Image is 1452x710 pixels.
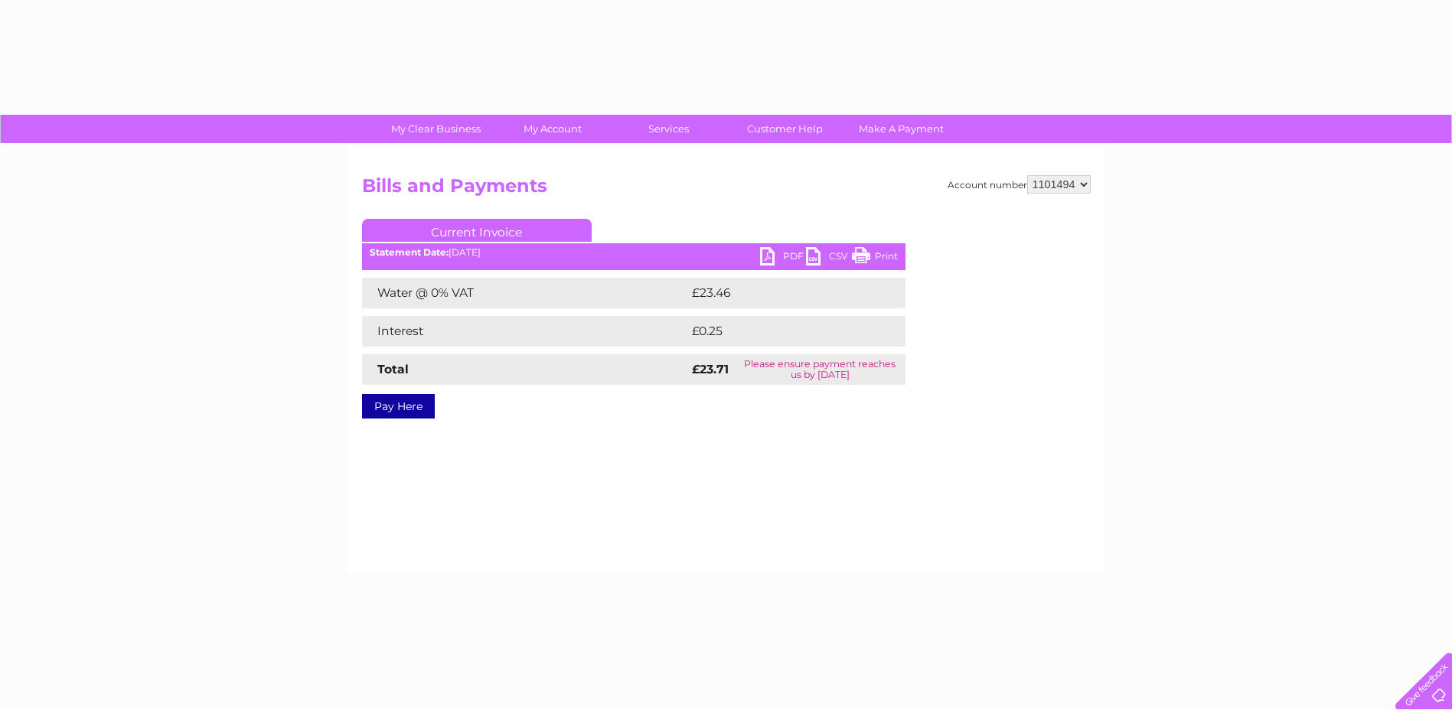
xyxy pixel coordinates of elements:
h2: Bills and Payments [362,175,1091,204]
td: £23.46 [688,278,875,308]
a: PDF [760,247,806,269]
a: CSV [806,247,852,269]
strong: Total [377,362,409,376]
b: Statement Date: [370,246,449,258]
a: Pay Here [362,394,435,419]
a: My Clear Business [373,115,499,143]
a: Customer Help [722,115,848,143]
a: Print [852,247,898,269]
td: Please ensure payment reaches us by [DATE] [735,354,905,385]
div: Account number [948,175,1091,194]
a: Current Invoice [362,219,592,242]
div: [DATE] [362,247,905,258]
a: Make A Payment [838,115,964,143]
td: Water @ 0% VAT [362,278,688,308]
strong: £23.71 [692,362,729,376]
a: My Account [489,115,615,143]
td: Interest [362,316,688,347]
td: £0.25 [688,316,870,347]
a: Services [605,115,732,143]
